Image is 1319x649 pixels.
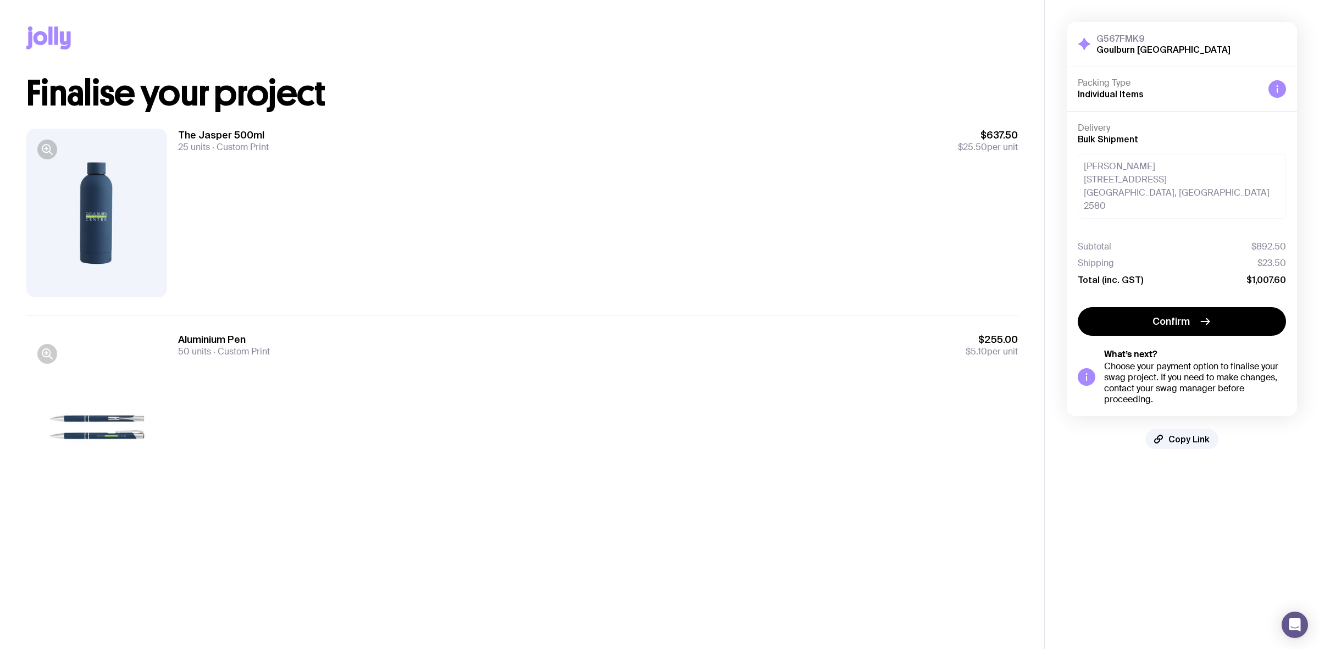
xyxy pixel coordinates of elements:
[211,346,270,357] span: Custom Print
[958,141,987,153] span: $25.50
[1078,241,1111,252] span: Subtotal
[178,346,211,357] span: 50 units
[178,333,270,346] h3: Aluminium Pen
[1078,123,1286,134] h4: Delivery
[1104,361,1286,405] div: Choose your payment option to finalise your swag project. If you need to make changes, contact yo...
[1078,134,1138,144] span: Bulk Shipment
[178,129,269,142] h3: The Jasper 500ml
[1168,434,1210,445] span: Copy Link
[1078,154,1286,219] div: [PERSON_NAME] [STREET_ADDRESS] [GEOGRAPHIC_DATA], [GEOGRAPHIC_DATA] 2580
[1078,89,1144,99] span: Individual Items
[966,346,987,357] span: $5.10
[966,333,1018,346] span: $255.00
[1078,258,1114,269] span: Shipping
[1257,258,1286,269] span: $23.50
[1096,44,1231,55] h2: Goulburn [GEOGRAPHIC_DATA]
[1145,429,1218,449] button: Copy Link
[958,129,1018,142] span: $637.50
[1104,349,1286,360] h5: What’s next?
[178,141,210,153] span: 25 units
[1152,315,1190,328] span: Confirm
[1078,274,1143,285] span: Total (inc. GST)
[1251,241,1286,252] span: $892.50
[26,76,1018,111] h1: Finalise your project
[1282,612,1308,638] div: Open Intercom Messenger
[1096,33,1231,44] h3: G567FMK9
[1246,274,1286,285] span: $1,007.60
[966,346,1018,357] span: per unit
[958,142,1018,153] span: per unit
[210,141,269,153] span: Custom Print
[1078,307,1286,336] button: Confirm
[1078,77,1260,88] h4: Packing Type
